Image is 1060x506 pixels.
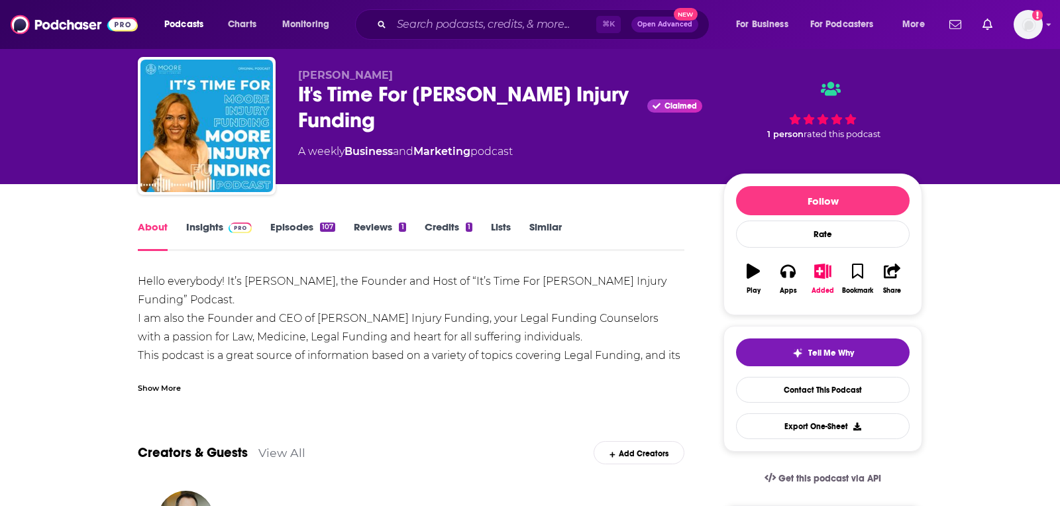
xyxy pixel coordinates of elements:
[806,255,840,303] button: Added
[637,21,692,28] span: Open Advanced
[155,14,221,35] button: open menu
[770,255,805,303] button: Apps
[258,446,305,460] a: View All
[840,255,874,303] button: Bookmark
[596,16,621,33] span: ⌘ K
[754,462,892,495] a: Get this podcast via API
[736,255,770,303] button: Play
[736,377,910,403] a: Contact This Podcast
[1014,10,1043,39] button: Show profile menu
[270,221,335,251] a: Episodes107
[529,221,562,251] a: Similar
[11,12,138,37] img: Podchaser - Follow, Share and Rate Podcasts
[138,444,248,461] a: Creators & Guests
[747,287,761,295] div: Play
[219,14,264,35] a: Charts
[273,14,346,35] button: open menu
[804,129,880,139] span: rated this podcast
[1032,10,1043,21] svg: Add a profile image
[140,60,273,192] img: It's Time For Moore Injury Funding
[792,348,803,358] img: tell me why sparkle
[229,223,252,233] img: Podchaser Pro
[298,144,513,160] div: A weekly podcast
[736,15,788,34] span: For Business
[393,145,413,158] span: and
[320,223,335,232] div: 107
[810,15,874,34] span: For Podcasters
[164,15,203,34] span: Podcasts
[631,17,698,32] button: Open AdvancedNew
[883,287,901,295] div: Share
[399,223,405,232] div: 1
[344,145,393,158] a: Business
[425,221,472,251] a: Credits1
[842,287,873,295] div: Bookmark
[812,287,834,295] div: Added
[902,15,925,34] span: More
[802,14,893,35] button: open menu
[767,129,804,139] span: 1 person
[1014,10,1043,39] img: User Profile
[282,15,329,34] span: Monitoring
[368,9,722,40] div: Search podcasts, credits, & more...
[466,223,472,232] div: 1
[138,221,168,251] a: About
[186,221,252,251] a: InsightsPodchaser Pro
[354,221,405,251] a: Reviews1
[228,15,256,34] span: Charts
[664,103,697,109] span: Claimed
[944,13,967,36] a: Show notifications dropdown
[875,255,910,303] button: Share
[298,69,393,81] span: [PERSON_NAME]
[413,145,470,158] a: Marketing
[392,14,596,35] input: Search podcasts, credits, & more...
[893,14,941,35] button: open menu
[736,186,910,215] button: Follow
[780,287,797,295] div: Apps
[736,413,910,439] button: Export One-Sheet
[491,221,511,251] a: Lists
[808,348,854,358] span: Tell Me Why
[778,473,881,484] span: Get this podcast via API
[723,69,922,151] div: 1 personrated this podcast
[727,14,805,35] button: open menu
[977,13,998,36] a: Show notifications dropdown
[736,338,910,366] button: tell me why sparkleTell Me Why
[594,441,684,464] div: Add Creators
[1014,10,1043,39] span: Logged in as TeemsPR
[736,221,910,248] div: Rate
[674,8,698,21] span: New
